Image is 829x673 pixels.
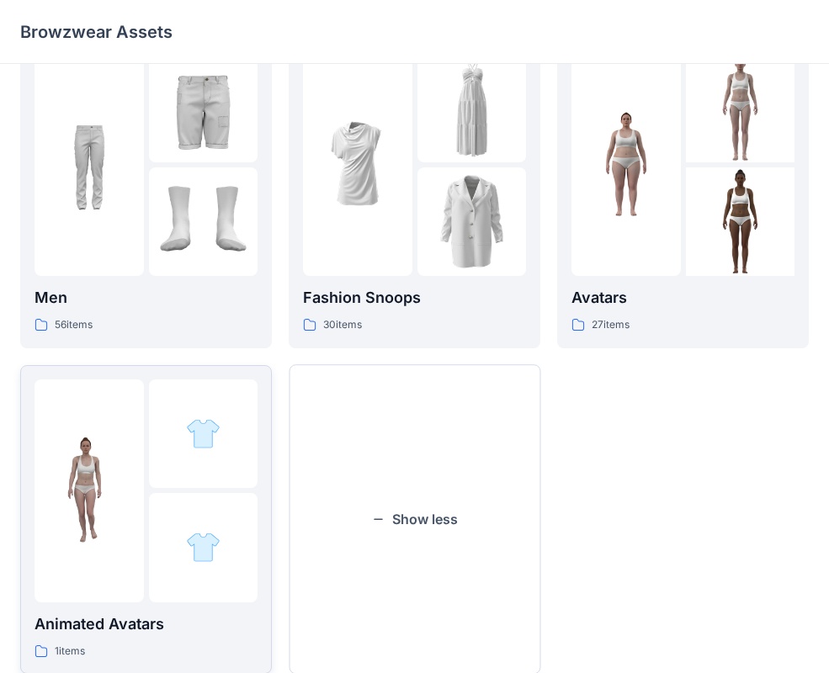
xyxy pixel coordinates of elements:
[55,643,85,660] p: 1 items
[35,286,258,310] p: Men
[592,316,630,334] p: 27 items
[35,110,144,220] img: folder 1
[686,167,795,277] img: folder 3
[303,110,412,220] img: folder 1
[186,530,221,564] img: folder 3
[686,53,795,162] img: folder 2
[35,436,144,545] img: folder 1
[417,53,527,162] img: folder 2
[149,53,258,162] img: folder 2
[55,316,93,334] p: 56 items
[20,20,173,44] p: Browzwear Assets
[149,167,258,277] img: folder 3
[303,286,526,310] p: Fashion Snoops
[571,110,681,220] img: folder 1
[417,167,527,277] img: folder 3
[571,286,794,310] p: Avatars
[20,39,272,348] a: folder 1folder 2folder 3Men56items
[186,416,221,451] img: folder 2
[35,612,258,636] p: Animated Avatars
[323,316,362,334] p: 30 items
[557,39,809,348] a: folder 1folder 2folder 3Avatars27items
[289,39,540,348] a: folder 1folder 2folder 3Fashion Snoops30items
